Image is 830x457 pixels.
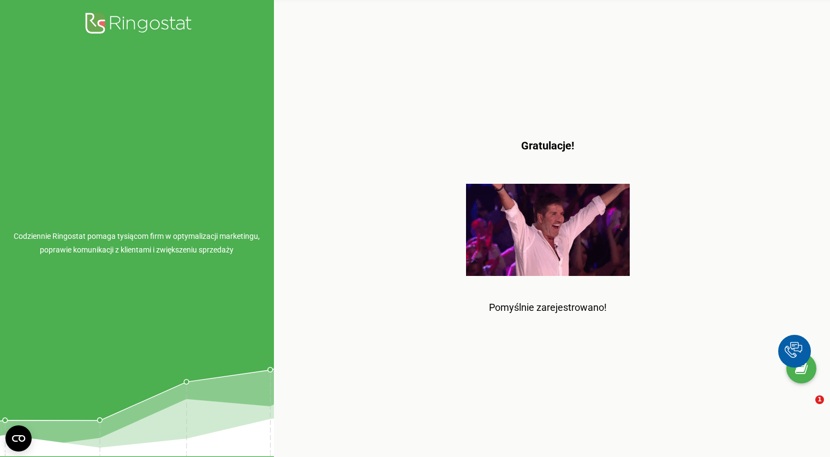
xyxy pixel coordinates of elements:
[815,395,824,404] span: 1
[5,425,32,452] button: Open CMP widget
[793,395,819,422] iframe: Intercom live chat
[489,276,607,317] p: Pomyślnie zarejestrowano!
[11,230,263,257] p: Codziennie Ringostat pomaga tysiącom firm w optymalizacji marketingu, poprawie komunikacji z klie...
[521,135,574,178] p: Gratulacje!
